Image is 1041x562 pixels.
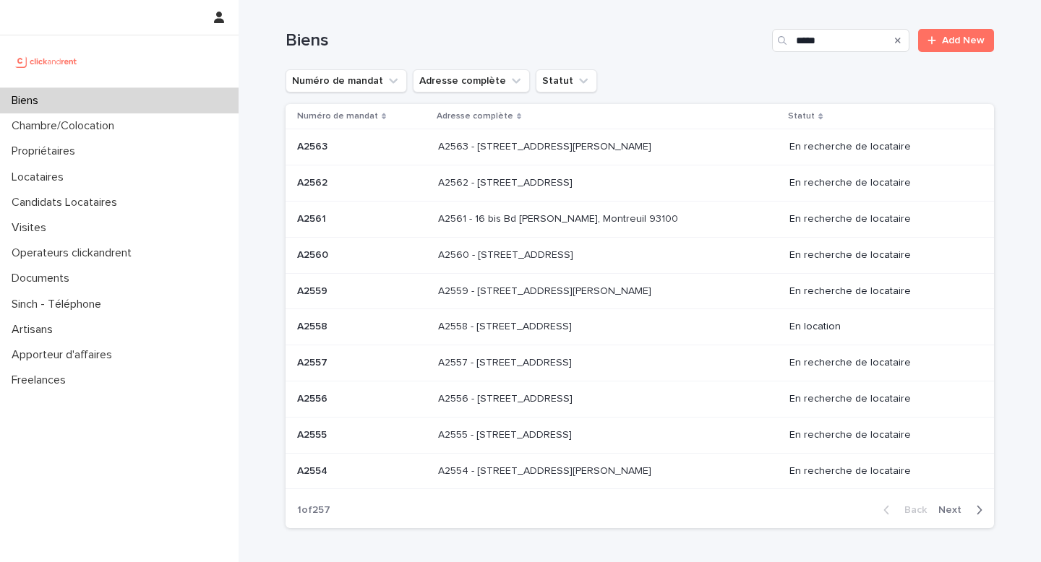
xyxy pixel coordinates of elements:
[297,174,330,189] p: A2562
[297,318,330,333] p: A2558
[286,69,407,92] button: Numéro de mandat
[789,285,971,298] p: En recherche de locataire
[6,94,50,108] p: Biens
[286,493,342,528] p: 1 of 257
[938,505,970,515] span: Next
[872,503,933,516] button: Back
[438,210,681,225] p: A2561 - 16 bis Bd [PERSON_NAME], Montreuil 93100
[6,298,113,311] p: Sinch - Téléphone
[286,453,994,489] tr: A2554A2554 A2554 - [STREET_ADDRESS][PERSON_NAME]A2554 - [STREET_ADDRESS][PERSON_NAME] En recherch...
[297,246,331,261] p: A2560
[536,69,597,92] button: Statut
[788,108,815,124] p: Statut
[942,35,985,46] span: Add New
[297,138,330,153] p: A2563
[286,237,994,273] tr: A2560A2560 A2560 - [STREET_ADDRESS]A2560 - [STREET_ADDRESS] En recherche de locataire
[789,213,971,225] p: En recherche de locataire
[772,29,909,52] input: Search
[6,348,124,362] p: Apporteur d'affaires
[286,381,994,417] tr: A2556A2556 A2556 - [STREET_ADDRESS]A2556 - [STREET_ADDRESS] En recherche de locataire
[286,30,766,51] h1: Biens
[438,426,575,441] p: A2555 - [STREET_ADDRESS]
[789,393,971,405] p: En recherche de locataire
[297,282,330,298] p: A2559
[297,462,330,477] p: A2554
[286,201,994,237] tr: A2561A2561 A2561 - 16 bis Bd [PERSON_NAME], Montreuil 93100A2561 - 16 bis Bd [PERSON_NAME], Montr...
[789,465,971,477] p: En recherche de locataire
[286,129,994,165] tr: A2563A2563 A2563 - [STREET_ADDRESS][PERSON_NAME]A2563 - [STREET_ADDRESS][PERSON_NAME] En recherch...
[6,373,77,387] p: Freelances
[438,390,575,405] p: A2556 - [STREET_ADDRESS]
[286,165,994,202] tr: A2562A2562 A2562 - [STREET_ADDRESS]A2562 - [STREET_ADDRESS] En recherche de locataire
[297,426,330,441] p: A2555
[286,309,994,345] tr: A2558A2558 A2558 - [STREET_ADDRESS]A2558 - [STREET_ADDRESS] En location
[789,249,971,261] p: En recherche de locataire
[789,177,971,189] p: En recherche de locataire
[6,119,126,133] p: Chambre/Colocation
[6,323,64,337] p: Artisans
[789,357,971,369] p: En recherche de locataire
[896,505,927,515] span: Back
[286,273,994,309] tr: A2559A2559 A2559 - [STREET_ADDRESS][PERSON_NAME]A2559 - [STREET_ADDRESS][PERSON_NAME] En recherch...
[286,345,994,381] tr: A2557A2557 A2557 - [STREET_ADDRESS]A2557 - [STREET_ADDRESS] En recherche de locataire
[933,503,994,516] button: Next
[438,246,576,261] p: A2560 - [STREET_ADDRESS]
[6,221,58,235] p: Visites
[297,210,329,225] p: A2561
[438,174,575,189] p: A2562 - [STREET_ADDRESS]
[286,417,994,453] tr: A2555A2555 A2555 - [STREET_ADDRESS]A2555 - [STREET_ADDRESS] En recherche de locataire
[438,462,654,477] p: A2554 - [STREET_ADDRESS][PERSON_NAME]
[789,321,971,333] p: En location
[438,138,654,153] p: A2563 - [STREET_ADDRESS][PERSON_NAME]
[6,246,143,260] p: Operateurs clickandrent
[918,29,994,52] a: Add New
[438,354,575,369] p: A2557 - [STREET_ADDRESS]
[297,108,378,124] p: Numéro de mandat
[438,282,654,298] p: A2559 - [STREET_ADDRESS][PERSON_NAME]
[12,47,82,76] img: UCB0brd3T0yccxBKYDjQ
[437,108,513,124] p: Adresse complète
[6,196,129,209] p: Candidats Locataires
[297,390,330,405] p: A2556
[438,318,575,333] p: A2558 - [STREET_ADDRESS]
[6,272,81,285] p: Documents
[6,144,87,158] p: Propriétaires
[413,69,530,92] button: Adresse complète
[789,141,971,153] p: En recherche de locataire
[297,354,330,369] p: A2557
[789,429,971,441] p: En recherche de locataire
[6,170,75,184] p: Locataires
